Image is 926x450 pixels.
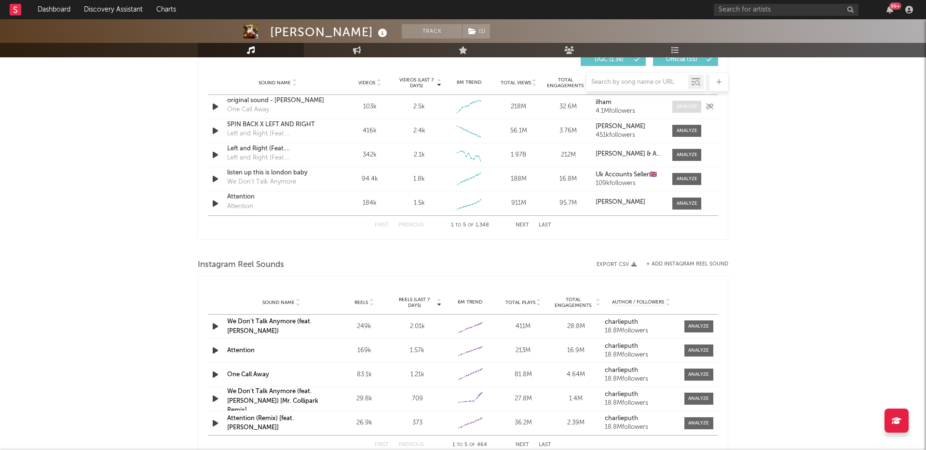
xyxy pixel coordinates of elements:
[596,172,657,178] strong: Uk Accounts Seller🇬🇧
[457,443,463,447] span: to
[443,220,496,231] div: 1 5 1,348
[414,199,425,208] div: 1.5k
[393,418,441,428] div: 373
[496,174,541,184] div: 188M
[198,259,284,271] span: Instagram Reel Sounds
[605,319,677,326] a: charlieputh
[347,174,392,184] div: 94.4k
[227,105,269,115] div: One Call Away
[414,150,425,160] div: 2.1k
[413,126,425,136] div: 2.4k
[605,415,677,422] a: charlieputh
[539,442,551,448] button: Last
[462,24,490,39] span: ( 1 )
[646,262,728,267] button: + Add Instagram Reel Sound
[340,418,388,428] div: 26.9k
[886,6,893,13] button: 99+
[499,346,547,356] div: 213M
[402,24,462,39] button: Track
[496,150,541,160] div: 1.97B
[262,300,295,305] span: Sound Name
[227,120,328,130] a: SPIN BACK X LEFT AND RIGHT
[596,151,702,157] strong: [PERSON_NAME] & AbjkMRstY & BTS
[552,346,600,356] div: 16.9M
[393,370,441,380] div: 1.21k
[596,199,663,206] a: [PERSON_NAME]
[413,102,425,112] div: 2.5k
[340,394,388,404] div: 29.8k
[227,96,328,106] a: original sound - [PERSON_NAME]
[605,400,677,407] div: 18.8M followers
[605,391,638,397] strong: charlieputh
[605,415,638,422] strong: charlieputh
[227,415,294,431] a: Attention (Remix) [feat. [PERSON_NAME]]
[659,57,704,63] span: Official ( 55 )
[227,388,318,413] a: We Don't Talk Anymore (feat. [PERSON_NAME]) [Mr. Collipark Remix]
[393,322,441,331] div: 2.01k
[596,99,612,106] strong: ilham
[446,299,494,306] div: 6M Trend
[605,376,677,383] div: 18.8M followers
[496,102,541,112] div: 218M
[499,394,547,404] div: 27.8M
[605,424,677,431] div: 18.8M followers
[596,199,645,205] strong: [PERSON_NAME]
[227,144,328,154] a: Left and Right (Feat. [PERSON_NAME] of BTS)
[552,370,600,380] div: 4.64M
[347,126,392,136] div: 416k
[398,223,424,228] button: Previous
[605,343,677,350] a: charlieputh
[468,223,474,227] span: of
[347,199,392,208] div: 184k
[413,174,425,184] div: 1.8k
[546,126,591,136] div: 3.76M
[637,262,728,267] div: + Add Instagram Reel Sound
[227,192,328,202] a: Attention
[586,79,688,86] input: Search by song name or URL
[516,442,529,448] button: Next
[612,299,664,305] span: Author / Followers
[227,371,269,378] a: One Call Away
[455,223,461,227] span: to
[596,99,663,106] a: ilham
[227,168,328,178] a: listen up this is london baby
[546,150,591,160] div: 212M
[398,442,424,448] button: Previous
[596,180,663,187] div: 109k followers
[516,223,529,228] button: Next
[347,102,392,112] div: 103k
[596,151,663,158] a: [PERSON_NAME] & AbjkMRstY & BTS
[596,172,663,178] a: Uk Accounts Seller🇬🇧
[227,153,328,163] div: Left and Right (Feat. [PERSON_NAME] of BTS)
[340,346,388,356] div: 169k
[496,126,541,136] div: 56.1M
[499,322,547,331] div: 411M
[270,24,390,40] div: [PERSON_NAME]
[463,24,490,39] button: (1)
[605,391,677,398] a: charlieputh
[596,123,663,130] a: [PERSON_NAME]
[375,442,389,448] button: First
[596,108,663,115] div: 4.1M followers
[581,53,646,66] button: UGC(1.3k)
[714,4,858,16] input: Search for artists
[393,394,441,404] div: 709
[587,57,631,63] span: UGC ( 1.3k )
[597,262,637,267] button: Export CSV
[227,202,253,212] div: Attention
[552,297,595,308] span: Total Engagements
[347,150,392,160] div: 342k
[546,199,591,208] div: 95.7M
[653,53,718,66] button: Official(55)
[227,177,296,187] div: We Don't Talk Anymore
[539,223,551,228] button: Last
[889,2,901,10] div: 99 +
[552,322,600,331] div: 28.8M
[499,370,547,380] div: 81.8M
[227,129,328,139] div: Left and Right (Feat. [PERSON_NAME] of BTS)
[596,132,663,139] div: 451k followers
